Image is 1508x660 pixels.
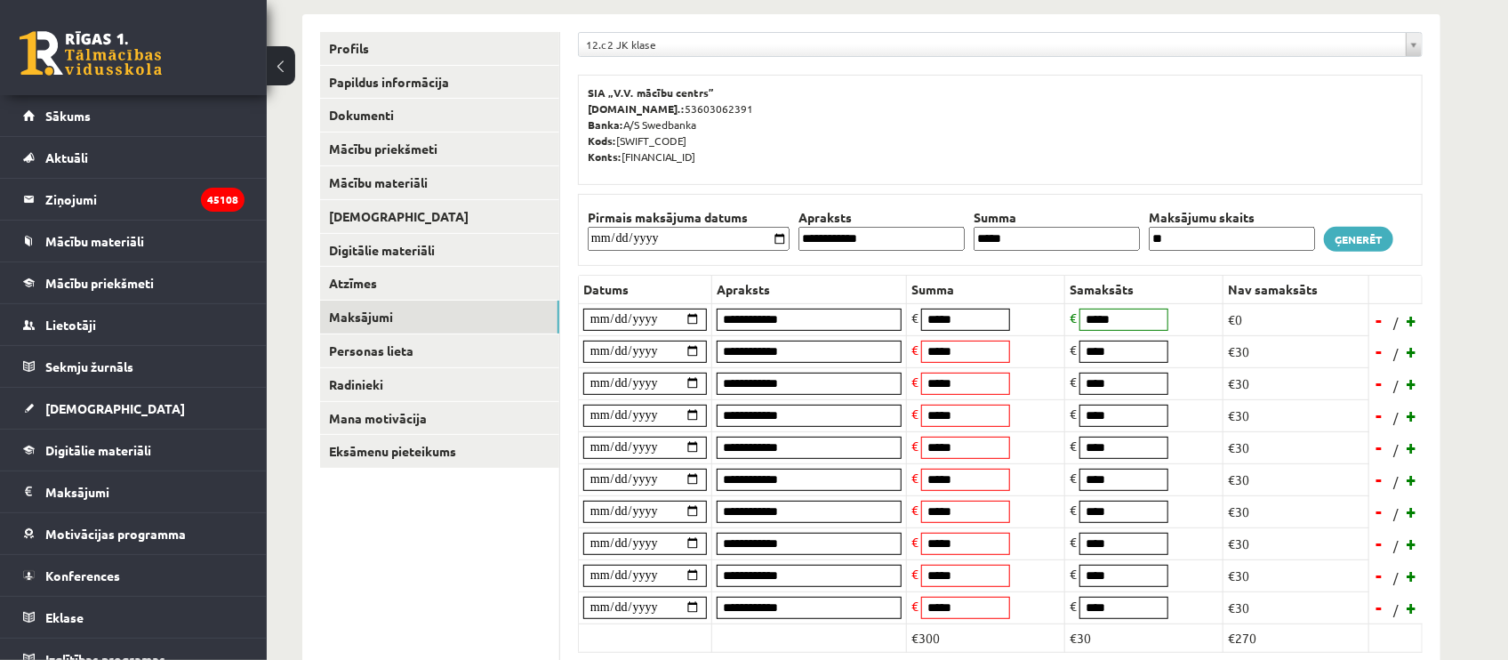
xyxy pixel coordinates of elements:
a: Mācību priekšmeti [23,262,245,303]
span: Sākums [45,108,91,124]
b: SIA „V.V. mācību centrs” [588,85,715,100]
td: €300 [907,624,1065,652]
p: 53603062391 A/S Swedbanka [SWIFT_CODE] [FINANCIAL_ID] [588,85,1413,165]
a: Rīgas 1. Tālmācības vidusskola [20,31,162,76]
a: Sekmju žurnāls [23,346,245,387]
span: / [1392,600,1400,619]
a: Profils [320,32,559,65]
span: € [1070,502,1077,518]
th: Summa [969,208,1144,227]
b: Kods: [588,133,616,148]
span: Aktuāli [45,149,88,165]
td: €30 [1223,559,1369,592]
span: € [911,502,918,518]
th: Datums [579,275,712,303]
td: €270 [1223,624,1369,652]
span: Motivācijas programma [45,526,186,542]
span: € [1070,374,1077,390]
a: Ziņojumi45108 [23,179,245,220]
td: €30 [1223,399,1369,431]
a: - [1371,434,1389,461]
a: Eksāmenu pieteikums [320,435,559,468]
span: Konferences [45,567,120,584]
a: Mana motivācija [320,402,559,435]
a: - [1371,466,1389,493]
span: € [911,470,918,486]
td: €30 [1223,431,1369,463]
span: € [1070,470,1077,486]
b: [DOMAIN_NAME].: [588,101,685,116]
a: Maksājumi [23,471,245,512]
a: Personas lieta [320,334,559,367]
td: €0 [1223,303,1369,335]
a: Sākums [23,95,245,136]
th: Maksājumu skaits [1144,208,1319,227]
a: - [1371,338,1389,365]
span: Digitālie materiāli [45,442,151,458]
a: [DEMOGRAPHIC_DATA] [320,200,559,233]
span: € [1070,406,1077,422]
a: + [1403,402,1421,429]
a: Digitālie materiāli [23,430,245,471]
span: € [1070,598,1077,614]
a: - [1371,370,1389,397]
i: 45108 [201,188,245,212]
a: + [1403,307,1421,334]
span: / [1392,440,1400,459]
a: + [1403,434,1421,461]
a: Papildus informācija [320,66,559,99]
span: Mācību materiāli [45,233,144,249]
a: Mācību priekšmeti [320,133,559,165]
span: € [911,406,918,422]
a: - [1371,562,1389,589]
a: - [1371,530,1389,557]
a: Konferences [23,555,245,596]
th: Pirmais maksājuma datums [583,208,794,227]
a: Radinieki [320,368,559,401]
a: Dokumenti [320,99,559,132]
td: €30 [1223,592,1369,624]
span: € [911,566,918,582]
span: / [1392,376,1400,395]
a: 12.c2 JK klase [579,33,1422,56]
b: Konts: [588,149,622,164]
a: [DEMOGRAPHIC_DATA] [23,388,245,429]
span: € [1070,438,1077,454]
a: Motivācijas programma [23,513,245,554]
th: Nav samaksāts [1223,275,1369,303]
span: / [1392,408,1400,427]
span: € [911,310,918,326]
td: €30 [1223,335,1369,367]
b: Banka: [588,117,623,132]
a: - [1371,498,1389,525]
a: Aktuāli [23,137,245,178]
span: Eklase [45,609,84,625]
span: € [911,342,918,358]
span: € [1070,566,1077,582]
a: + [1403,530,1421,557]
span: € [1070,342,1077,358]
span: € [911,598,918,614]
span: / [1392,344,1400,363]
span: / [1392,472,1400,491]
th: Apraksts [794,208,969,227]
span: € [911,374,918,390]
span: 12.c2 JK klase [586,33,1399,56]
td: €30 [1223,495,1369,527]
a: Atzīmes [320,267,559,300]
a: Digitālie materiāli [320,234,559,267]
legend: Ziņojumi [45,179,245,220]
td: €30 [1223,527,1369,559]
span: / [1392,313,1400,332]
a: - [1371,402,1389,429]
td: €30 [1223,367,1369,399]
span: / [1392,536,1400,555]
th: Apraksts [712,275,907,303]
legend: Maksājumi [45,471,245,512]
th: Summa [907,275,1065,303]
span: Lietotāji [45,317,96,333]
a: Maksājumi [320,301,559,334]
a: + [1403,498,1421,525]
span: Sekmju žurnāls [45,358,133,374]
td: €30 [1223,463,1369,495]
